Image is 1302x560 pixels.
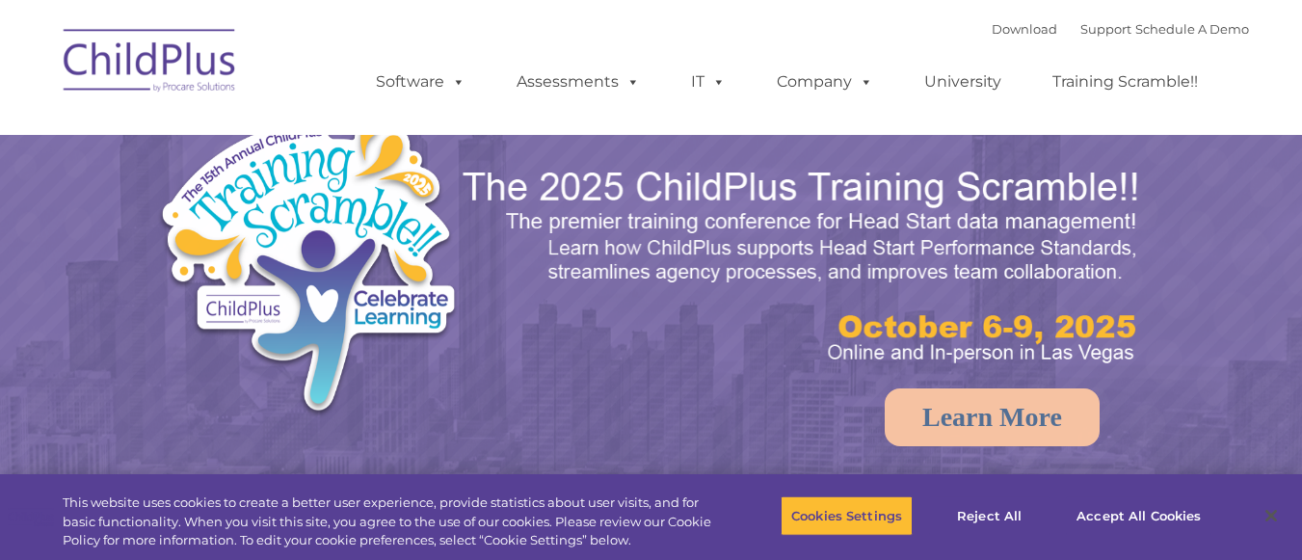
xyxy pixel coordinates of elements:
a: Learn More [885,388,1100,446]
button: Close [1250,494,1292,537]
a: Company [757,63,892,101]
a: IT [672,63,745,101]
img: ChildPlus by Procare Solutions [54,15,247,112]
div: This website uses cookies to create a better user experience, provide statistics about user visit... [63,493,716,550]
a: Assessments [497,63,659,101]
button: Accept All Cookies [1066,495,1211,536]
button: Cookies Settings [781,495,913,536]
a: Software [357,63,485,101]
a: Schedule A Demo [1135,21,1249,37]
a: Download [992,21,1057,37]
button: Reject All [929,495,1050,536]
a: Support [1080,21,1131,37]
font: | [992,21,1249,37]
a: University [905,63,1021,101]
a: Training Scramble!! [1033,63,1217,101]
